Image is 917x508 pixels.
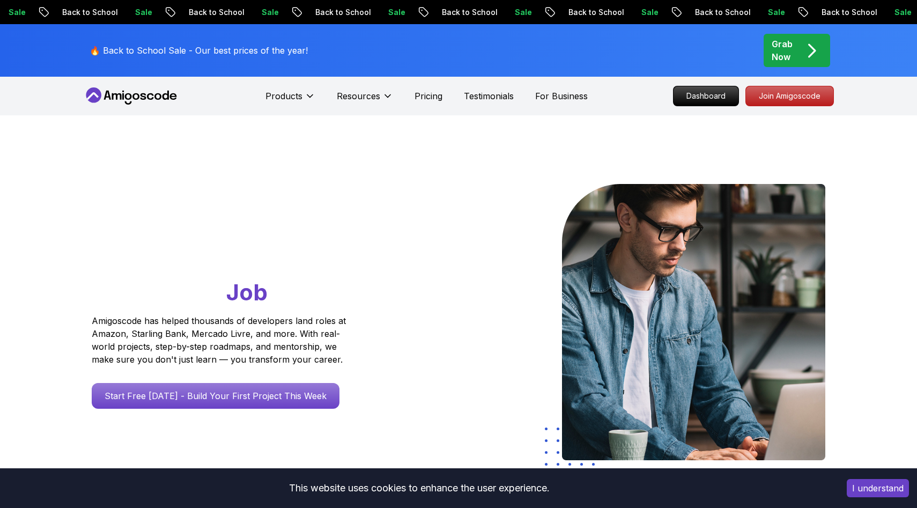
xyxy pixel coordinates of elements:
[464,90,514,102] a: Testimonials
[745,86,834,106] a: Join Amigoscode
[90,44,308,57] p: 🔥 Back to School Sale - Our best prices of the year!
[674,86,738,106] p: Dashboard
[496,7,530,18] p: Sale
[746,86,833,106] p: Join Amigoscode
[550,7,623,18] p: Back to School
[92,184,387,308] h1: Go From Learning to Hired: Master Java, Spring Boot & Cloud Skills That Get You the
[297,7,369,18] p: Back to School
[337,90,393,111] button: Resources
[673,86,739,106] a: Dashboard
[116,7,151,18] p: Sale
[226,278,268,306] span: Job
[265,90,315,111] button: Products
[369,7,404,18] p: Sale
[803,7,876,18] p: Back to School
[876,7,910,18] p: Sale
[749,7,783,18] p: Sale
[337,90,380,102] p: Resources
[423,7,496,18] p: Back to School
[562,184,825,460] img: hero
[535,90,588,102] a: For Business
[8,476,831,500] div: This website uses cookies to enhance the user experience.
[170,7,243,18] p: Back to School
[243,7,277,18] p: Sale
[92,314,349,366] p: Amigoscode has helped thousands of developers land roles at Amazon, Starling Bank, Mercado Livre,...
[772,38,793,63] p: Grab Now
[92,383,339,409] a: Start Free [DATE] - Build Your First Project This Week
[43,7,116,18] p: Back to School
[415,90,442,102] a: Pricing
[265,90,302,102] p: Products
[623,7,657,18] p: Sale
[847,479,909,497] button: Accept cookies
[676,7,749,18] p: Back to School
